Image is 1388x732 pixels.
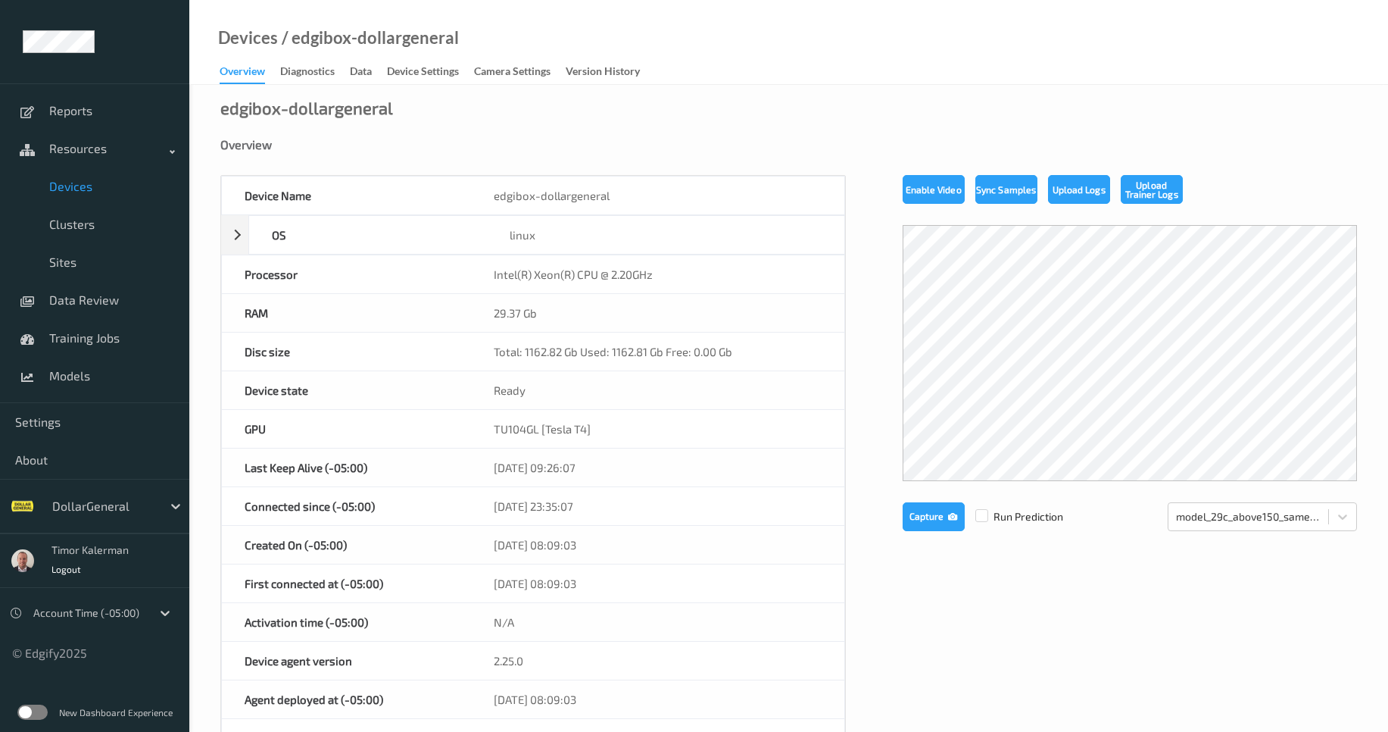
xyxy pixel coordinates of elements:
div: [DATE] 23:35:07 [471,487,844,525]
div: [DATE] 08:09:03 [471,680,844,718]
a: Overview [220,61,280,84]
div: Version History [566,64,640,83]
div: linux [487,216,844,254]
div: Overview [220,137,1357,152]
div: Agent deployed at (-05:00) [222,680,471,718]
a: Device Settings [387,61,474,83]
div: First connected at (-05:00) [222,565,471,602]
button: Sync Samples [975,175,1037,204]
div: OS [249,216,487,254]
div: Intel(R) Xeon(R) CPU @ 2.20GHz [471,255,844,293]
div: Ready [471,371,844,409]
a: Devices [218,30,278,45]
div: Activation time (-05:00) [222,603,471,641]
div: Device state [222,371,471,409]
div: Device Name [222,177,471,214]
div: 29.37 Gb [471,294,844,332]
div: Total: 1162.82 Gb Used: 1162.81 Gb Free: 0.00 Gb [471,333,844,371]
div: TU104GL [Tesla T4] [471,410,844,448]
div: Data [350,64,372,83]
div: N/A [471,603,844,641]
a: Version History [566,61,655,83]
div: Diagnostics [280,64,335,83]
div: Camera Settings [474,64,551,83]
div: [DATE] 09:26:07 [471,449,844,486]
a: Camera Settings [474,61,566,83]
a: Diagnostics [280,61,350,83]
div: Connected since (-05:00) [222,487,471,525]
div: [DATE] 08:09:03 [471,565,844,602]
div: RAM [222,294,471,332]
div: edgibox-dollargeneral [471,177,844,214]
div: Device Settings [387,64,459,83]
span: Run Prediction [965,509,1063,524]
div: Processor [222,255,471,293]
button: Capture [903,502,965,531]
div: GPU [222,410,471,448]
div: Created On (-05:00) [222,526,471,564]
a: Data [350,61,387,83]
div: [DATE] 08:09:03 [471,526,844,564]
div: 2.25.0 [471,642,844,680]
div: OSlinux [221,215,845,255]
div: / edgibox-dollargeneral [278,30,459,45]
div: Overview [220,64,265,84]
button: Upload Trainer Logs [1121,175,1183,204]
div: edgibox-dollargeneral [220,100,393,115]
button: Upload Logs [1048,175,1110,204]
button: Enable Video [903,175,965,204]
div: Device agent version [222,642,471,680]
div: Disc size [222,333,471,371]
div: Last Keep Alive (-05:00) [222,449,471,486]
